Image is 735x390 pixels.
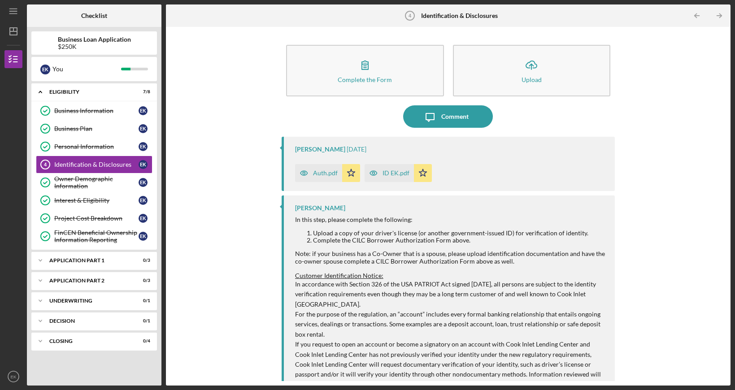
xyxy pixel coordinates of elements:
[338,76,392,83] div: Complete the Form
[421,12,498,19] b: Identification & Disclosures
[54,197,139,204] div: Interest & Eligibility
[36,120,152,138] a: Business PlanEK
[409,13,412,18] tspan: 4
[54,215,139,222] div: Project Cost Breakdown
[139,160,148,169] div: E K
[453,45,611,96] button: Upload
[295,216,606,264] div: In this step, please complete the following: Note: if your business has a Co-Owner that is a spou...
[36,227,152,245] a: FinCEN Beneficial Ownership Information ReportingEK
[36,138,152,156] a: Personal InformationEK
[134,298,150,303] div: 0 / 1
[54,161,139,168] div: Identification & Disclosures
[313,169,338,177] div: Auth.pdf
[286,45,444,96] button: Complete the Form
[522,76,542,83] div: Upload
[139,214,148,223] div: E K
[36,209,152,227] a: Project Cost BreakdownEK
[295,272,383,279] span: Customer Identification Notice:
[313,237,606,244] li: Complete the CILC Borrower Authorization Form above.
[36,102,152,120] a: Business InformationEK
[403,105,493,128] button: Comment
[54,125,139,132] div: Business Plan
[58,43,131,50] div: $250K
[52,61,121,77] div: You
[36,191,152,209] a: Interest & EligibilityEK
[49,258,128,263] div: Application Part 1
[295,279,606,309] p: In accordance with Section 326 of the USA PATRIOT Act signed [DATE], all persons are subject to t...
[134,338,150,344] div: 0 / 4
[347,146,366,153] time: 2025-08-11 22:04
[295,164,360,182] button: Auth.pdf
[365,164,432,182] button: ID EK.pdf
[295,146,345,153] div: [PERSON_NAME]
[58,36,131,43] b: Business Loan Application
[383,169,409,177] div: ID EK.pdf
[313,230,606,237] li: Upload a copy of your driver's license (or another government-issued ID) for verification of iden...
[49,278,128,283] div: Application Part 2
[139,178,148,187] div: E K
[139,106,148,115] div: E K
[295,204,345,212] div: [PERSON_NAME]
[54,143,139,150] div: Personal Information
[139,196,148,205] div: E K
[49,298,128,303] div: Underwriting
[134,89,150,95] div: 7 / 8
[134,318,150,324] div: 0 / 1
[54,229,139,243] div: FinCEN Beneficial Ownership Information Reporting
[36,173,152,191] a: Owner Demographic InformationEK
[11,374,17,379] text: EK
[49,318,128,324] div: Decision
[44,162,47,167] tspan: 4
[295,309,606,339] p: For the purpose of the regulation, an “account” includes every formal banking relationship that e...
[54,175,139,190] div: Owner Demographic Information
[81,12,107,19] b: Checklist
[139,232,148,241] div: E K
[49,338,128,344] div: Closing
[139,142,148,151] div: E K
[36,156,152,173] a: 4Identification & DisclosuresEK
[134,278,150,283] div: 0 / 3
[441,105,469,128] div: Comment
[134,258,150,263] div: 0 / 3
[139,124,148,133] div: E K
[4,368,22,386] button: EK
[40,65,50,74] div: E K
[54,107,139,114] div: Business Information
[49,89,128,95] div: Eligibility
